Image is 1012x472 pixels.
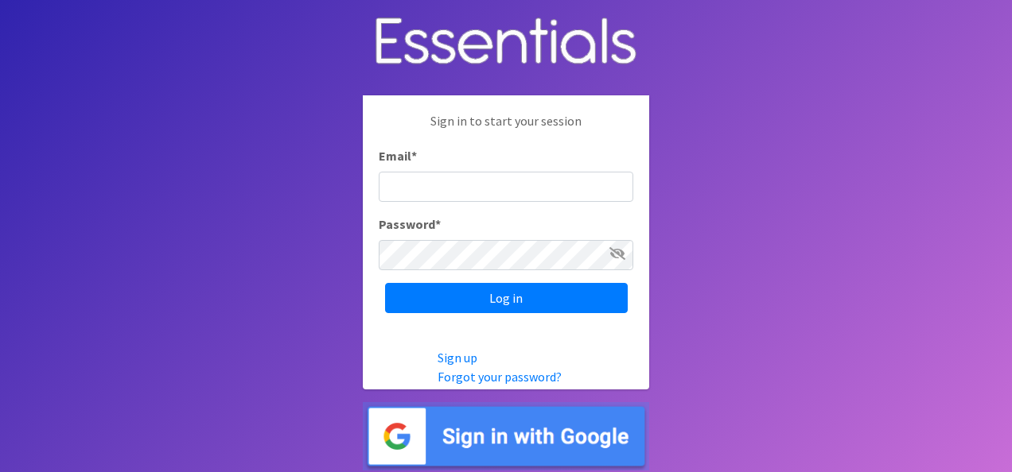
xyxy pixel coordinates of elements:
label: Email [379,146,417,165]
input: Log in [385,283,628,313]
label: Password [379,215,441,234]
a: Sign up [438,350,477,366]
p: Sign in to start your session [379,111,633,146]
abbr: required [411,148,417,164]
abbr: required [435,216,441,232]
img: Sign in with Google [363,402,649,471]
a: Forgot your password? [438,369,562,385]
img: Human Essentials [363,2,649,83]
